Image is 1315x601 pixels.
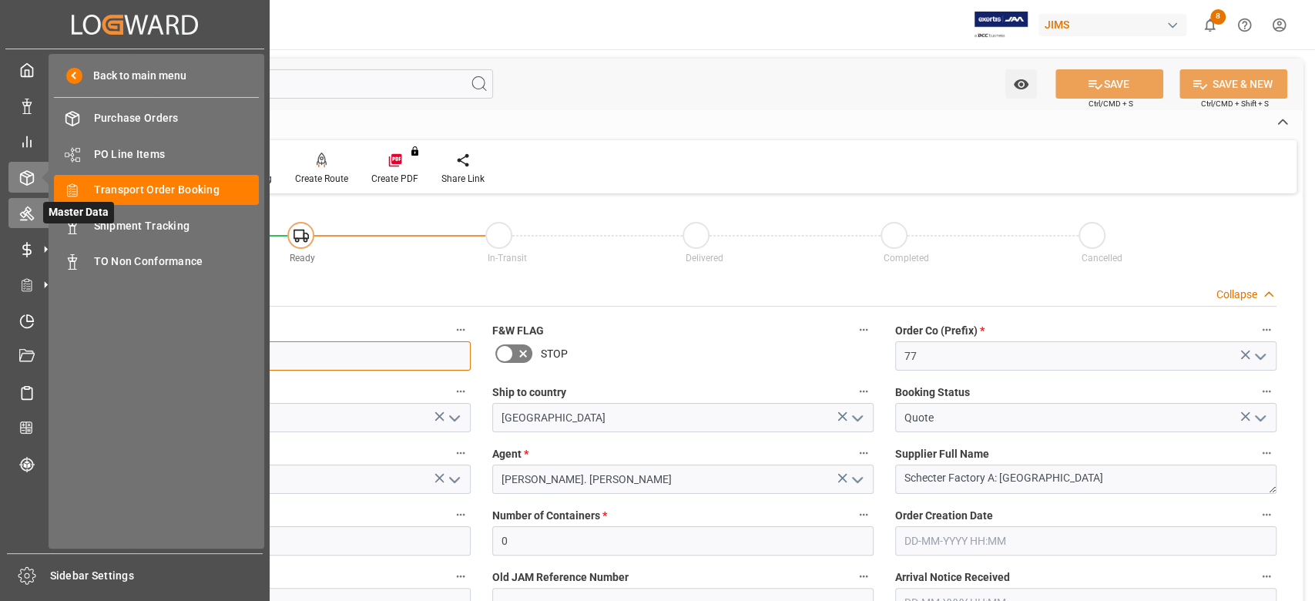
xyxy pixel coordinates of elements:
[82,68,186,84] span: Back to main menu
[1247,344,1270,368] button: open menu
[895,323,985,339] span: Order Co (Prefix)
[94,218,260,234] span: Shipment Tracking
[71,69,493,99] input: Search Fields
[54,247,259,277] a: TO Non Conformance
[854,381,874,401] button: Ship to country
[94,182,260,198] span: Transport Order Booking
[8,305,261,335] a: Timeslot Management V2
[441,406,465,430] button: open menu
[844,468,867,492] button: open menu
[8,126,261,156] a: My Reports
[854,566,874,586] button: Old JAM Reference Number
[451,443,471,463] button: Shipment type *
[895,569,1010,586] span: Arrival Notice Received
[94,110,260,126] span: Purchase Orders
[1256,566,1276,586] button: Arrival Notice Received
[1082,253,1122,264] span: Cancelled
[1038,10,1193,39] button: JIMS
[50,568,263,584] span: Sidebar Settings
[975,12,1028,39] img: Exertis%20JAM%20-%20Email%20Logo.jpg_1722504956.jpg
[1247,406,1270,430] button: open menu
[54,139,259,169] a: PO Line Items
[541,346,568,362] span: STOP
[844,406,867,430] button: open menu
[8,413,261,443] a: CO2 Calculator
[1038,14,1186,36] div: JIMS
[94,146,260,163] span: PO Line Items
[895,384,970,401] span: Booking Status
[854,505,874,525] button: Number of Containers *
[8,55,261,85] a: My Cockpit
[1201,98,1269,109] span: Ctrl/CMD + Shift + S
[295,172,348,186] div: Create Route
[1216,287,1257,303] div: Collapse
[1256,381,1276,401] button: Booking Status
[8,90,261,120] a: Data Management
[1256,443,1276,463] button: Supplier Full Name
[488,253,527,264] span: In-Transit
[8,448,261,478] a: Tracking Shipment
[451,505,471,525] button: Supplier Number
[492,508,607,524] span: Number of Containers
[451,381,471,401] button: Country of Origin (Suffix) *
[94,253,260,270] span: TO Non Conformance
[1089,98,1133,109] span: Ctrl/CMD + S
[290,253,315,264] span: Ready
[8,341,261,371] a: Document Management
[492,446,528,462] span: Agent
[686,253,723,264] span: Delivered
[1227,8,1262,42] button: Help Center
[854,320,874,340] button: F&W FLAG
[1210,9,1226,25] span: 8
[895,465,1276,494] textarea: Schecter Factory A: [GEOGRAPHIC_DATA]
[1256,505,1276,525] button: Order Creation Date
[1005,69,1037,99] button: open menu
[451,566,471,586] button: Ready Date *
[1256,320,1276,340] button: Order Co (Prefix) *
[854,443,874,463] button: Agent *
[54,175,259,205] a: Transport Order Booking
[492,323,544,339] span: F&W FLAG
[89,403,471,432] input: Type to search/select
[492,384,566,401] span: Ship to country
[451,320,471,340] button: JAM Reference Number
[8,377,261,407] a: Sailing Schedules
[1193,8,1227,42] button: show 8 new notifications
[54,103,259,133] a: Purchase Orders
[895,526,1276,556] input: DD-MM-YYYY HH:MM
[1179,69,1287,99] button: SAVE & NEW
[1055,69,1163,99] button: SAVE
[441,172,485,186] div: Share Link
[54,210,259,240] a: Shipment Tracking
[884,253,929,264] span: Completed
[441,468,465,492] button: open menu
[43,202,114,223] span: Master Data
[895,508,993,524] span: Order Creation Date
[895,446,989,462] span: Supplier Full Name
[492,569,629,586] span: Old JAM Reference Number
